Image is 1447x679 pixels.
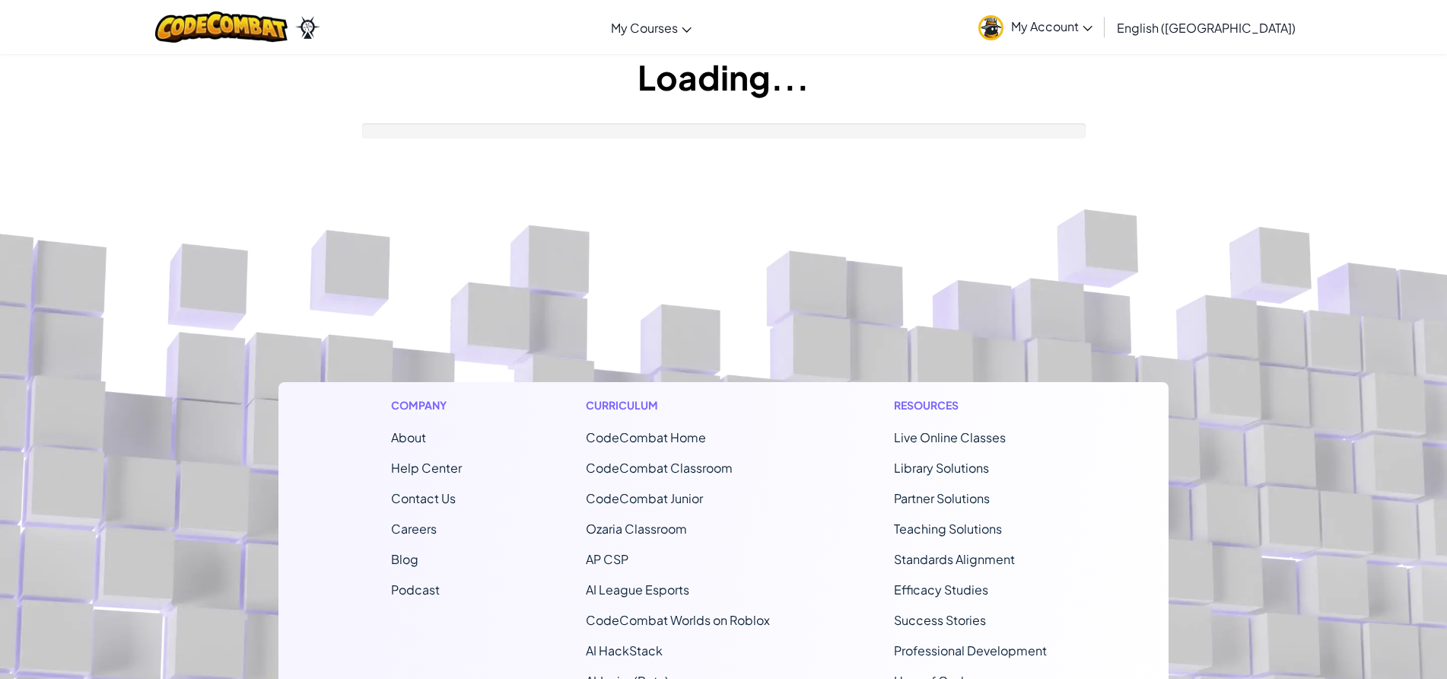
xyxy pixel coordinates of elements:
[894,582,988,598] a: Efficacy Studies
[391,460,462,476] a: Help Center
[894,612,986,628] a: Success Stories
[295,16,320,39] img: Ozaria
[586,642,663,658] a: AI HackStack
[971,3,1100,51] a: My Account
[978,15,1003,40] img: avatar
[1109,7,1303,48] a: English ([GEOGRAPHIC_DATA])
[894,551,1015,567] a: Standards Alignment
[391,521,437,537] a: Careers
[586,551,628,567] a: AP CSP
[894,642,1047,658] a: Professional Development
[586,521,687,537] a: Ozaria Classroom
[1117,20,1296,36] span: English ([GEOGRAPHIC_DATA])
[391,551,418,567] a: Blog
[586,397,770,413] h1: Curriculum
[586,460,733,476] a: CodeCombat Classroom
[603,7,699,48] a: My Courses
[611,20,678,36] span: My Courses
[1011,18,1092,34] span: My Account
[155,11,288,43] img: CodeCombat logo
[391,397,462,413] h1: Company
[586,490,703,506] a: CodeCombat Junior
[894,490,990,506] a: Partner Solutions
[586,582,689,598] a: AI League Esports
[894,397,1056,413] h1: Resources
[586,429,706,445] span: CodeCombat Home
[391,490,456,506] span: Contact Us
[391,429,426,445] a: About
[894,460,989,476] a: Library Solutions
[391,582,440,598] a: Podcast
[586,612,770,628] a: CodeCombat Worlds on Roblox
[894,429,1006,445] a: Live Online Classes
[894,521,1002,537] a: Teaching Solutions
